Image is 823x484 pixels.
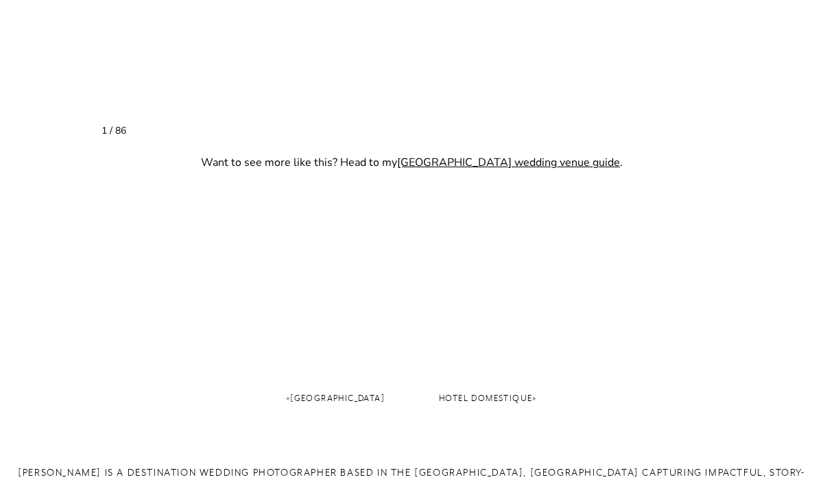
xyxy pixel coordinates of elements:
a: [GEOGRAPHIC_DATA] [290,393,385,404]
nav: » [439,391,761,422]
a: Hotel Domestique [439,393,532,404]
div: 1 / 86 [102,125,722,136]
p: Want to see more like this? Head to my . [102,154,722,171]
a: [GEOGRAPHIC_DATA] wedding venue guide [397,155,620,170]
nav: « [62,391,385,422]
